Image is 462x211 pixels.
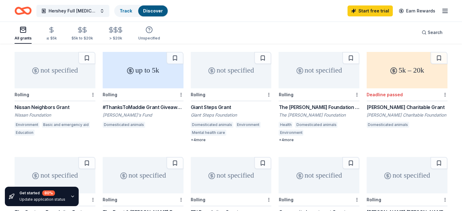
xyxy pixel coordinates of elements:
a: not specifiedRollingThe [PERSON_NAME] Foundation GrantThe [PERSON_NAME] FoundationHealthDomestica... [279,52,359,142]
div: Environment [15,122,39,128]
div: #ThanksToMaddie Grant Giveaways [103,104,183,111]
a: Discover [143,8,163,13]
a: Track [120,8,132,13]
div: not specified [15,52,95,88]
div: Domesticated animals [103,122,145,128]
div: not specified [103,157,183,193]
div: > $20k [108,36,124,41]
div: Domesticated animals [295,122,337,128]
div: Unspecified [138,36,160,41]
div: The [PERSON_NAME] Foundation [279,112,359,118]
div: Nissan Neighbors Grant [15,104,95,111]
div: Domesticated animals [367,122,409,128]
div: All grants [15,36,32,41]
div: The [PERSON_NAME] Foundation Grant [279,104,359,111]
div: [PERSON_NAME] Charitable Foundation [367,112,447,118]
div: 5k – 20k [367,52,447,88]
div: Rolling [279,197,293,202]
a: up to 5kRolling#ThanksToMaddie Grant Giveaways[PERSON_NAME]'s FundDomesticated animals [103,52,183,130]
div: Health [279,122,293,128]
div: not specified [15,157,95,193]
div: Domesticated animals [191,122,233,128]
div: [PERSON_NAME] Charitable Grant [367,104,447,111]
a: Start free trial [347,5,393,16]
div: Update application status [19,197,65,202]
div: Giant Steps Foundation [191,112,272,118]
div: not specified [191,157,272,193]
div: Rolling [103,197,117,202]
a: not specifiedRollingGiant Steps GrantGiant Steps FoundationDomesticated animalsEnvironmentMental ... [191,52,272,142]
div: 80 % [42,190,55,196]
div: Get started [19,190,65,196]
div: not specified [191,52,272,88]
div: up to 5k [103,52,183,88]
div: [PERSON_NAME]'s Fund [103,112,183,118]
button: Search [417,26,447,39]
a: Home [15,4,32,18]
div: + 4 more [279,138,359,142]
div: Nissan Foundation [15,112,95,118]
div: Rolling [103,92,117,97]
div: $5k to $20k [71,36,93,41]
div: Environment [236,122,261,128]
a: 5k – 20kDeadline passed[PERSON_NAME] Charitable Grant[PERSON_NAME] Charitable FoundationDomestica... [367,52,447,130]
button: > $20k [108,24,124,44]
span: Search [428,29,443,36]
div: Rolling [191,197,205,202]
div: + 4 more [191,138,272,142]
div: Education [15,130,35,136]
a: not specifiedRollingNissan Neighbors GrantNissan FoundationEnvironmentBasic and emergency aidEduc... [15,52,95,138]
div: Rolling [191,92,205,97]
div: not specified [279,157,359,193]
div: Diseases and conditions [306,130,353,136]
div: Rolling [279,92,293,97]
div: ≤ $5k [46,36,57,41]
span: Hershey Full [MEDICAL_DATA] [49,7,97,15]
div: Rolling [367,197,381,202]
button: Unspecified [138,24,160,44]
div: Environment [279,130,303,136]
div: Giant Steps Grant [191,104,272,111]
div: Basic and emergency aid [42,122,90,128]
div: Deadline passed [367,92,403,97]
div: Rolling [15,92,29,97]
button: $5k to $20k [71,24,93,44]
button: ≤ $5k [46,24,57,44]
button: All grants [15,24,32,44]
div: not specified [279,52,359,88]
a: Earn Rewards [395,5,439,16]
button: TrackDiscover [114,5,168,17]
div: not specified [367,157,447,193]
div: Mental health care [191,130,226,136]
button: Hershey Full [MEDICAL_DATA] [36,5,109,17]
